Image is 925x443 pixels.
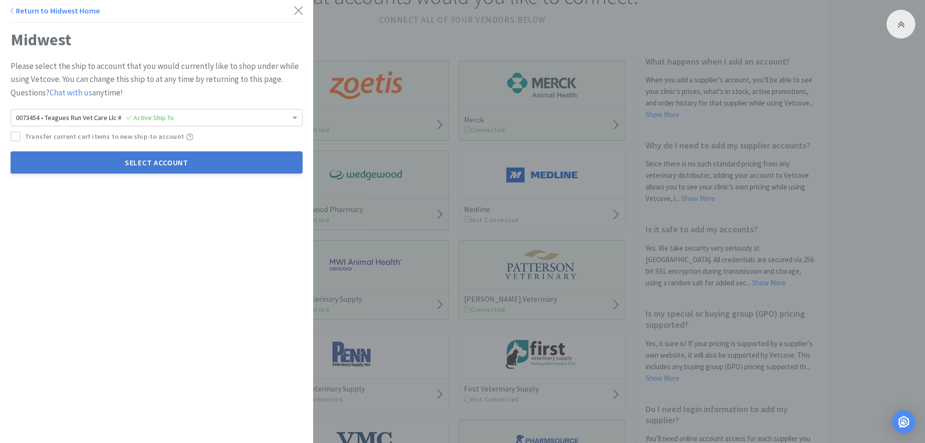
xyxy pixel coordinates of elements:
[25,131,184,142] span: Transfer current cart items to new ship-to account
[892,410,915,433] div: Open Intercom Messenger
[11,109,302,126] div: 552888
[126,113,174,122] span: Active Ship To
[11,60,303,99] p: Please select the ship to account that you would currently like to shop under while using Vetcove...
[11,29,303,50] h1: Midwest
[10,6,100,15] a: Return to Midwest Home
[11,151,303,174] button: Select Account
[50,87,92,98] a: Chat with us
[16,113,174,122] span: 0073454 • Teagues Run Vet Care Llc #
